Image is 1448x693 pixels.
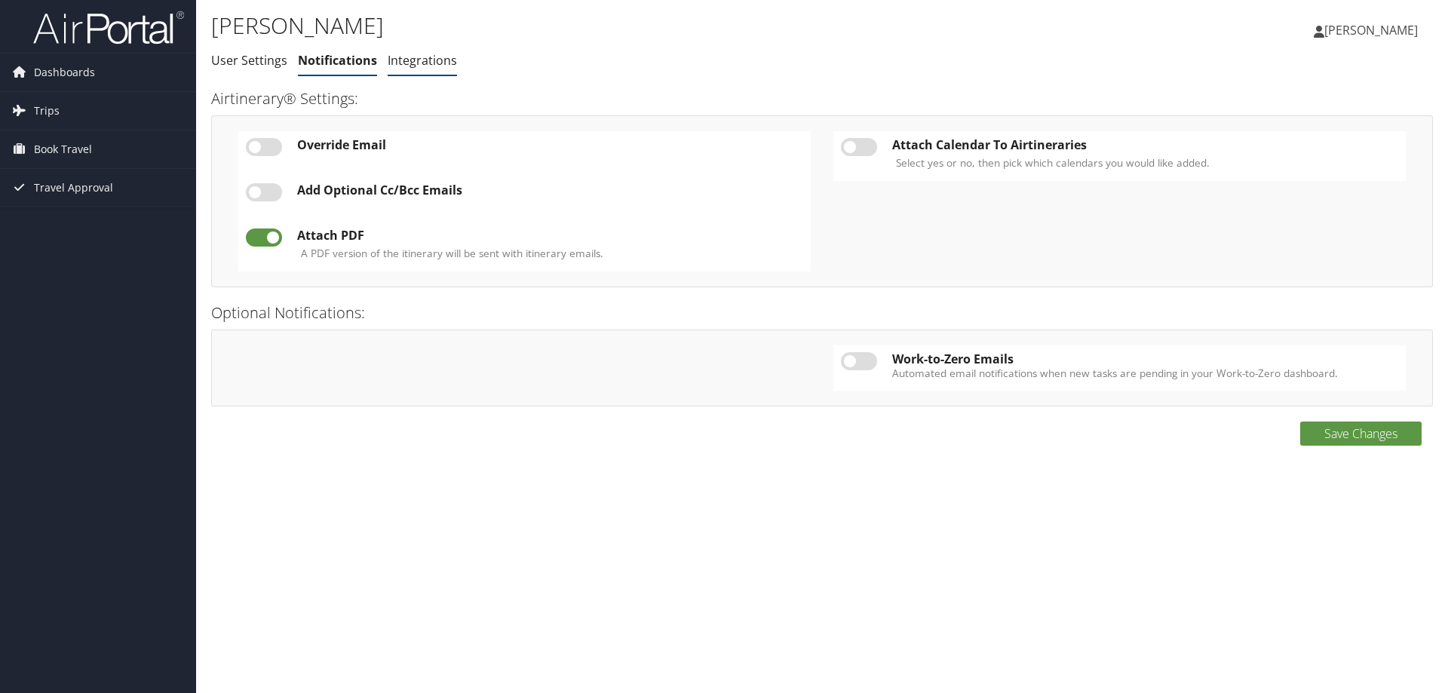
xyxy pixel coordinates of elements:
[892,366,1398,381] label: Automated email notifications when new tasks are pending in your Work-to-Zero dashboard.
[297,228,803,242] div: Attach PDF
[1324,22,1418,38] span: [PERSON_NAME]
[892,352,1398,366] div: Work-to-Zero Emails
[211,302,1433,324] h3: Optional Notifications:
[297,138,803,152] div: Override Email
[1314,8,1433,53] a: [PERSON_NAME]
[298,52,377,69] a: Notifications
[892,138,1398,152] div: Attach Calendar To Airtineraries
[297,183,803,197] div: Add Optional Cc/Bcc Emails
[211,52,287,69] a: User Settings
[34,169,113,207] span: Travel Approval
[34,130,92,168] span: Book Travel
[33,10,184,45] img: airportal-logo.png
[34,92,60,130] span: Trips
[896,155,1210,170] label: Select yes or no, then pick which calendars you would like added.
[211,88,1433,109] h3: Airtinerary® Settings:
[301,246,603,261] label: A PDF version of the itinerary will be sent with itinerary emails.
[1300,422,1422,446] button: Save Changes
[211,10,1026,41] h1: [PERSON_NAME]
[388,52,457,69] a: Integrations
[34,54,95,91] span: Dashboards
